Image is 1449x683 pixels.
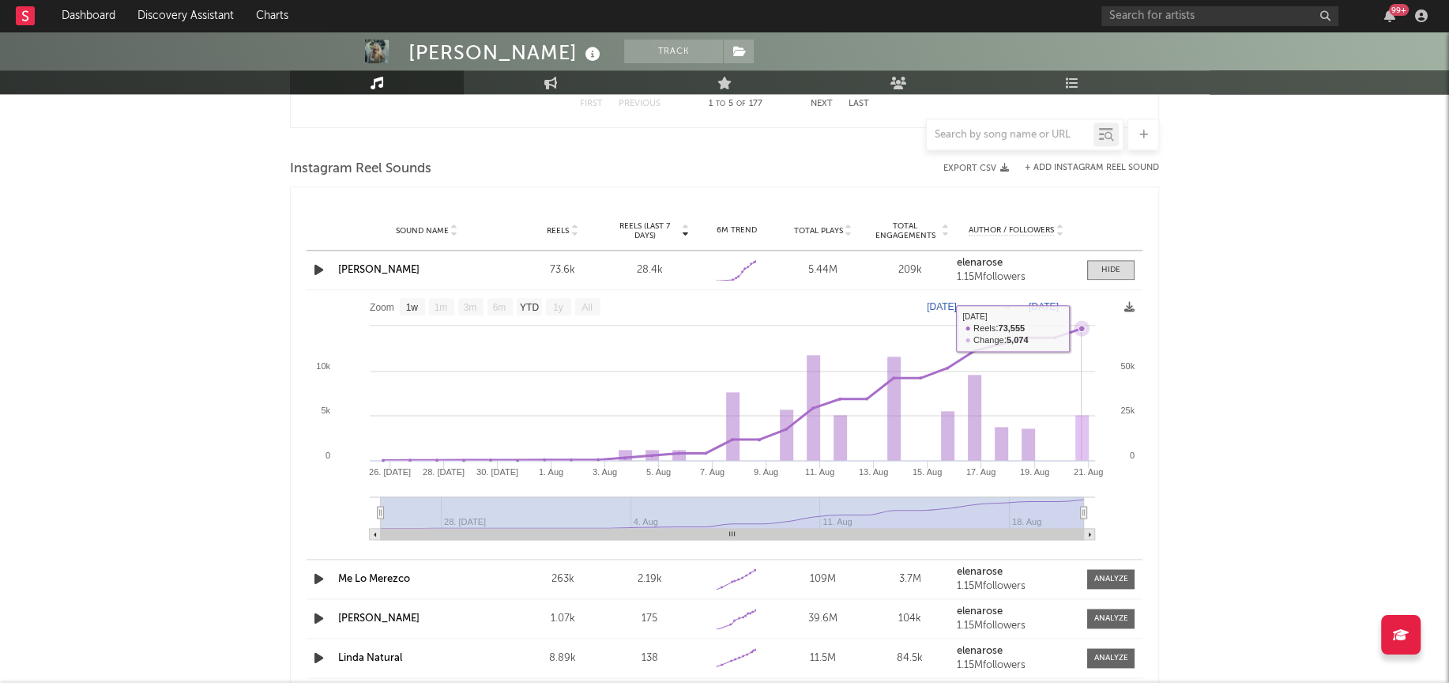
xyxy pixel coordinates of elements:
[784,651,863,666] div: 11.5M
[370,302,394,313] text: Zoom
[464,302,477,313] text: 3m
[523,572,602,587] div: 263k
[396,226,449,236] span: Sound Name
[784,262,863,278] div: 5.44M
[610,221,679,240] span: Reels (last 7 days)
[697,225,776,236] div: 6M Trend
[871,651,950,666] div: 84.5k
[321,406,330,415] text: 5k
[736,100,746,108] span: of
[784,572,863,587] div: 109M
[338,653,402,663] a: Linda Natural
[927,301,957,312] text: [DATE]
[1009,164,1159,172] div: + Add Instagram Reel Sound
[943,164,1009,173] button: Export CSV
[871,611,950,627] div: 104k
[316,361,330,371] text: 10k
[523,611,602,627] div: 1.07k
[593,467,617,477] text: 3. Aug
[338,265,420,275] a: [PERSON_NAME]
[1120,361,1135,371] text: 50k
[692,95,779,114] div: 1 5 177
[957,581,1075,592] div: 1.15M followers
[408,40,604,66] div: [PERSON_NAME]
[646,467,671,477] text: 5. Aug
[1101,6,1338,26] input: Search for artists
[369,467,411,477] text: 26. [DATE]
[338,613,420,624] a: [PERSON_NAME]
[871,572,950,587] div: 3.7M
[849,100,869,108] button: Last
[859,467,888,477] text: 13. Aug
[871,262,950,278] div: 209k
[784,611,863,627] div: 39.6M
[871,221,940,240] span: Total Engagements
[966,467,995,477] text: 17. Aug
[406,302,419,313] text: 1w
[957,646,1003,656] strong: elenarose
[1020,467,1049,477] text: 19. Aug
[1029,301,1059,312] text: [DATE]
[754,467,778,477] text: 9. Aug
[610,572,689,587] div: 2.19k
[957,258,1003,268] strong: elenarose
[957,606,1003,617] strong: elenarose
[423,467,465,477] text: 28. [DATE]
[957,567,1075,578] a: elenarose
[794,226,843,236] span: Total Plays
[716,100,725,108] span: to
[1389,4,1409,16] div: 99 +
[1384,9,1395,22] button: 99+
[476,467,518,477] text: 30. [DATE]
[624,40,723,63] button: Track
[580,100,603,108] button: First
[957,621,1075,632] div: 1.15M followers
[927,129,1093,142] input: Search by song name or URL
[493,302,506,313] text: 6m
[520,302,539,313] text: YTD
[957,606,1075,617] a: elenarose
[1002,301,1011,312] text: →
[1074,467,1103,477] text: 21. Aug
[435,302,448,313] text: 1m
[290,160,431,179] span: Instagram Reel Sounds
[610,262,689,278] div: 28.4k
[581,302,592,313] text: All
[957,660,1075,671] div: 1.15M followers
[1130,451,1135,460] text: 0
[1025,164,1159,172] button: + Add Instagram Reel Sound
[619,100,661,108] button: Previous
[969,225,1054,236] span: Author / Followers
[957,258,1075,269] a: elenarose
[326,451,330,460] text: 0
[957,646,1075,657] a: elenarose
[523,651,602,666] div: 8.89k
[610,651,689,666] div: 138
[547,226,569,236] span: Reels
[553,302,563,313] text: 1y
[811,100,833,108] button: Next
[338,574,410,584] a: Me Lo Merezco
[1120,406,1135,415] text: 25k
[913,467,942,477] text: 15. Aug
[610,611,689,627] div: 175
[805,467,834,477] text: 11. Aug
[523,262,602,278] div: 73.6k
[957,272,1075,283] div: 1.15M followers
[957,567,1003,577] strong: elenarose
[700,467,724,477] text: 7. Aug
[539,467,563,477] text: 1. Aug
